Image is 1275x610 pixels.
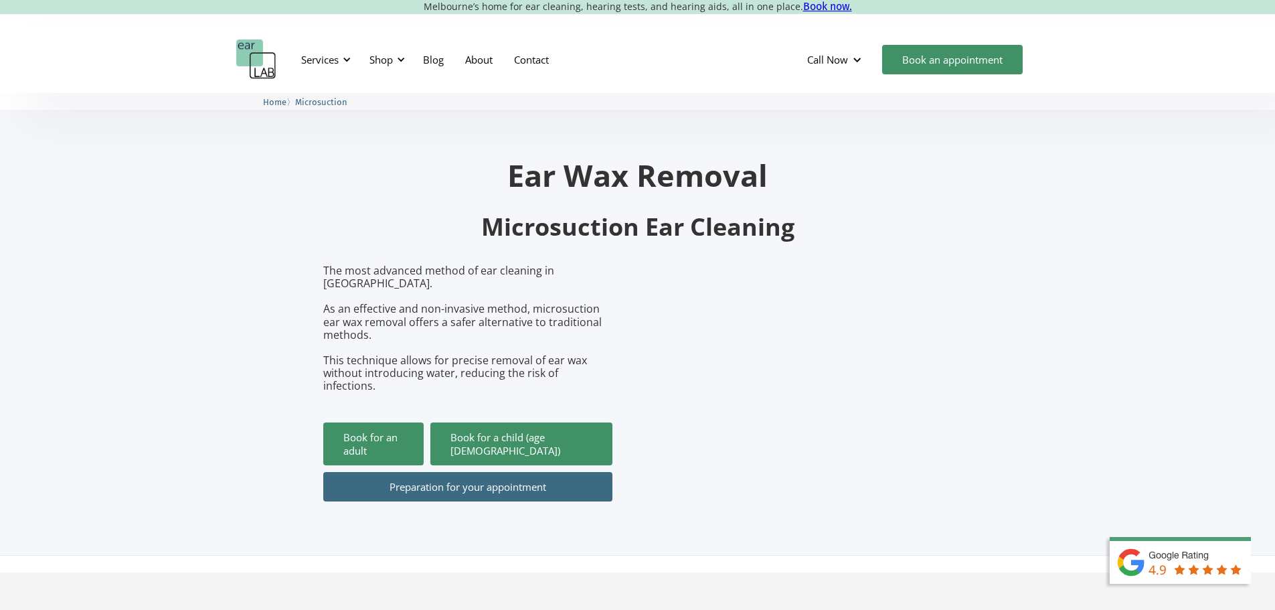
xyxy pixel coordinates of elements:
[796,40,875,80] div: Call Now
[369,53,393,66] div: Shop
[503,40,560,79] a: Contact
[236,40,276,80] a: home
[323,472,612,502] a: Preparation for your appointment
[807,53,848,66] div: Call Now
[263,95,286,108] a: Home
[430,423,612,465] a: Book for a child (age [DEMOGRAPHIC_DATA])
[323,160,952,190] h1: Ear Wax Removal
[454,40,503,79] a: About
[293,40,355,80] div: Services
[412,40,454,79] a: Blog
[361,40,409,80] div: Shop
[323,212,952,243] h2: Microsuction Ear Cleaning
[295,97,347,107] span: Microsuction
[263,97,286,107] span: Home
[295,95,347,108] a: Microsuction
[323,423,424,465] a: Book for an adult
[263,95,295,109] li: 〉
[882,45,1023,74] a: Book an appointment
[323,264,612,393] p: The most advanced method of ear cleaning in [GEOGRAPHIC_DATA]. As an effective and non-invasive m...
[301,53,339,66] div: Services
